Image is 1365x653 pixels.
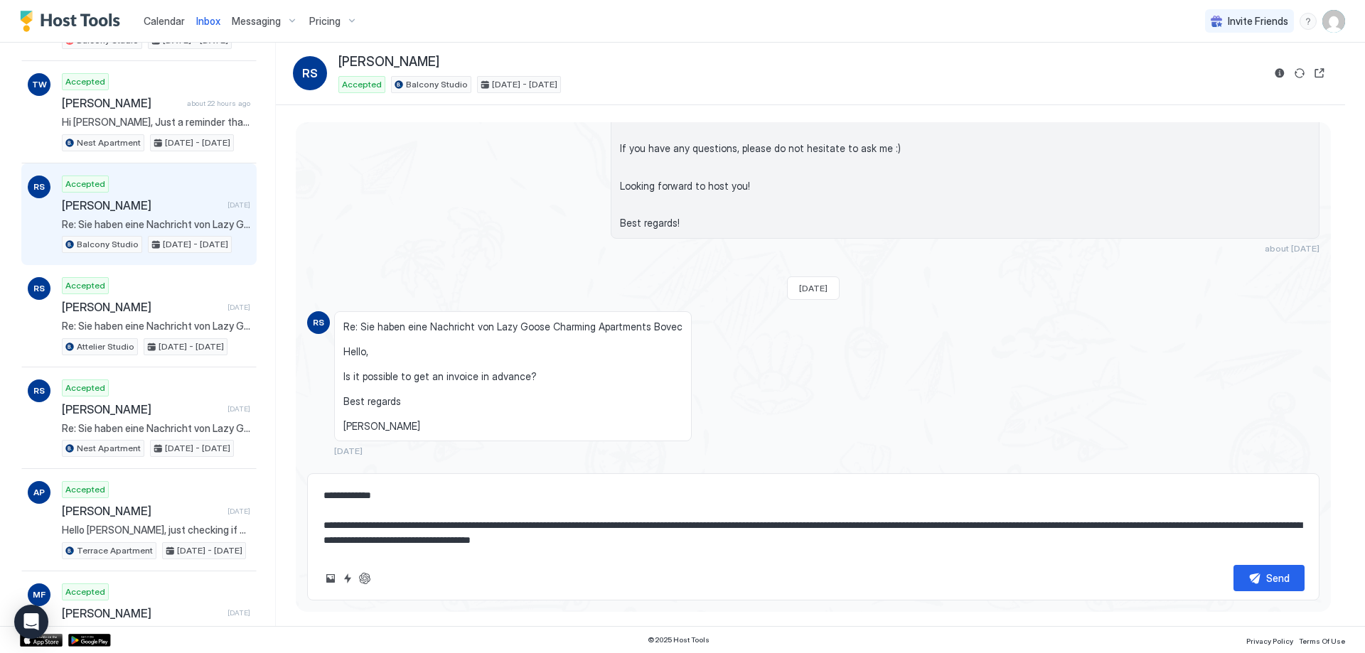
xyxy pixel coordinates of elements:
[322,570,339,587] button: Upload image
[1233,565,1305,591] button: Send
[33,180,45,193] span: RS
[20,11,127,32] a: Host Tools Logo
[1246,632,1293,647] a: Privacy Policy
[33,384,45,397] span: RS
[1299,632,1345,647] a: Terms Of Use
[492,78,557,91] span: [DATE] - [DATE]
[62,218,250,231] span: Re: Sie haben eine Nachricht von Lazy Goose Charming Apartments Bovec Hello, Is it possible to ge...
[356,570,373,587] button: ChatGPT Auto Reply
[68,634,111,647] a: Google Play Store
[33,282,45,295] span: RS
[1228,15,1288,28] span: Invite Friends
[406,78,468,91] span: Balcony Studio
[302,65,318,82] span: RS
[20,634,63,647] a: App Store
[144,14,185,28] a: Calendar
[62,96,181,110] span: [PERSON_NAME]
[33,486,45,499] span: AP
[62,198,222,212] span: [PERSON_NAME]
[232,15,281,28] span: Messaging
[14,605,48,639] div: Open Intercom Messenger
[144,15,185,27] span: Calendar
[227,200,250,210] span: [DATE]
[77,136,141,149] span: Nest Apartment
[62,320,250,333] span: Re: Sie haben eine Nachricht von Lazy Goose Charming Apartments Bovec Hello, Is it possible to ge...
[65,382,105,394] span: Accepted
[648,635,710,644] span: © 2025 Host Tools
[62,300,222,314] span: [PERSON_NAME]
[227,608,250,617] span: [DATE]
[65,585,105,598] span: Accepted
[313,316,324,329] span: RS
[196,14,220,28] a: Inbox
[1265,243,1319,254] span: about [DATE]
[1299,637,1345,645] span: Terms Of Use
[1311,65,1328,82] button: Open reservation
[62,422,250,435] span: Re: Sie haben eine Nachricht von Lazy Goose Charming Apartments Bovec Hello, Is it possible to ge...
[227,507,250,516] span: [DATE]
[620,18,1310,230] span: Hello [PERSON_NAME], I am glad that you choose my apartment to book! My apartment will be ready f...
[1246,637,1293,645] span: Privacy Policy
[65,75,105,88] span: Accepted
[1271,65,1288,82] button: Reservation information
[65,483,105,496] span: Accepted
[32,78,47,91] span: TW
[62,606,222,620] span: [PERSON_NAME]
[1291,65,1308,82] button: Sync reservation
[227,404,250,414] span: [DATE]
[62,524,250,536] span: Hello [PERSON_NAME], just checking if you managed to check in without problems? Is everything up ...
[33,588,45,601] span: MF
[65,178,105,190] span: Accepted
[77,238,139,251] span: Balcony Studio
[227,303,250,312] span: [DATE]
[163,238,228,251] span: [DATE] - [DATE]
[62,504,222,518] span: [PERSON_NAME]
[338,54,439,70] span: [PERSON_NAME]
[177,544,242,557] span: [DATE] - [DATE]
[187,99,250,108] span: about 22 hours ago
[334,446,363,456] span: [DATE]
[165,442,230,455] span: [DATE] - [DATE]
[339,570,356,587] button: Quick reply
[65,279,105,292] span: Accepted
[77,340,134,353] span: Attelier Studio
[343,320,682,433] span: Re: Sie haben eine Nachricht von Lazy Goose Charming Apartments Bovec Hello, Is it possible to ge...
[799,283,828,293] span: [DATE]
[1266,571,1290,585] div: Send
[309,15,341,28] span: Pricing
[1322,10,1345,33] div: User profile
[1300,13,1317,30] div: menu
[159,340,224,353] span: [DATE] - [DATE]
[62,402,222,416] span: [PERSON_NAME]
[342,78,382,91] span: Accepted
[196,15,220,27] span: Inbox
[165,136,230,149] span: [DATE] - [DATE]
[62,116,250,129] span: Hi [PERSON_NAME], Just a reminder that your check-out is [DATE]. Before you check-out please wash...
[77,442,141,455] span: Nest Apartment
[77,544,153,557] span: Terrace Apartment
